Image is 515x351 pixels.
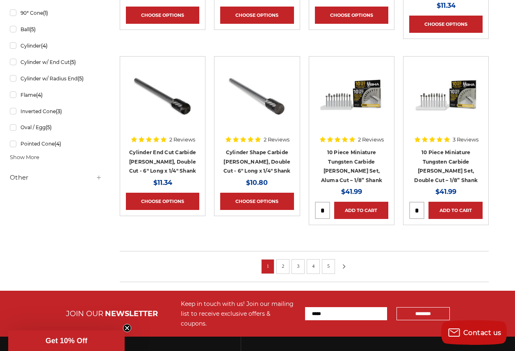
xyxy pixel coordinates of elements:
span: $11.34 [153,179,172,187]
h5: Other [10,173,102,182]
a: Flame [10,88,102,102]
a: Cylinder Shape Carbide [PERSON_NAME], Double Cut - 6" Long x 1/4" Shank [223,149,291,174]
a: Choose Options [315,7,388,24]
a: Choose Options [126,193,199,210]
a: Inverted Cone [10,104,102,119]
a: Cylinder w/ Radius End [10,71,102,86]
a: Ball [10,22,102,36]
a: Add to Cart [334,202,388,219]
a: Cylinder w/ End Cut [10,55,102,69]
span: (5) [77,75,84,82]
span: (5) [46,124,52,130]
span: 2 Reviews [264,137,289,142]
img: BHA Double Cut Mini Carbide Burr Set, 1/8" Shank [413,62,479,128]
span: NEWSLETTER [105,309,158,318]
a: 1 [264,262,272,271]
a: Oval / Egg [10,120,102,134]
span: (4) [41,43,48,49]
a: 3 [294,262,302,271]
a: BHA Double Cut Mini Carbide Burr Set, 1/8" Shank [409,62,483,136]
span: 3 Reviews [453,137,479,142]
a: CBSB-5DL Long reach double cut carbide rotary burr, cylinder end cut shape 1/4 inch shank [126,62,199,136]
span: (5) [70,59,76,65]
span: Show More [10,153,39,162]
span: 2 Reviews [169,137,195,142]
a: 90° Cone [10,6,102,20]
a: 2 [279,262,287,271]
img: CBSB-5DL Long reach double cut carbide rotary burr, cylinder end cut shape 1/4 inch shank [130,62,196,128]
a: CBSA-5DL Long reach double cut carbide rotary burr, cylinder shape 1/4 inch shank [220,62,294,136]
span: $11.34 [437,2,456,9]
span: $41.99 [435,188,456,196]
span: Get 10% Off [46,337,87,345]
span: (4) [55,141,61,147]
img: BHA Aluma Cut Mini Carbide Burr Set, 1/8" Shank [319,62,384,128]
a: Choose Options [220,193,294,210]
a: 10 Piece Miniature Tungsten Carbide [PERSON_NAME] Set, Aluma Cut – 1/8” Shank [321,149,383,183]
span: (5) [30,26,36,32]
span: 2 Reviews [358,137,384,142]
a: 10 Piece Miniature Tungsten Carbide [PERSON_NAME] Set, Double Cut – 1/8” Shank [414,149,478,183]
span: (4) [36,92,43,98]
button: Contact us [441,320,507,345]
span: Contact us [463,329,501,337]
a: Choose Options [126,7,199,24]
a: Pointed Cone [10,137,102,151]
img: CBSA-5DL Long reach double cut carbide rotary burr, cylinder shape 1/4 inch shank [224,62,290,128]
span: (3) [56,108,62,114]
a: Add to Cart [428,202,483,219]
div: Keep in touch with us! Join our mailing list to receive exclusive offers & coupons. [181,299,297,328]
div: Get 10% OffClose teaser [8,330,125,351]
span: (1) [43,10,48,16]
a: 5 [324,262,333,271]
a: Choose Options [409,16,483,33]
span: JOIN OUR [66,309,103,318]
a: BHA Aluma Cut Mini Carbide Burr Set, 1/8" Shank [315,62,388,136]
span: $10.80 [246,179,268,187]
a: Cylinder End Cut Carbide [PERSON_NAME], Double Cut - 6" Long x 1/4" Shank [129,149,196,174]
span: $41.99 [341,188,362,196]
a: Choose Options [220,7,294,24]
button: Close teaser [123,324,131,332]
a: Cylinder [10,39,102,53]
a: 4 [309,262,317,271]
